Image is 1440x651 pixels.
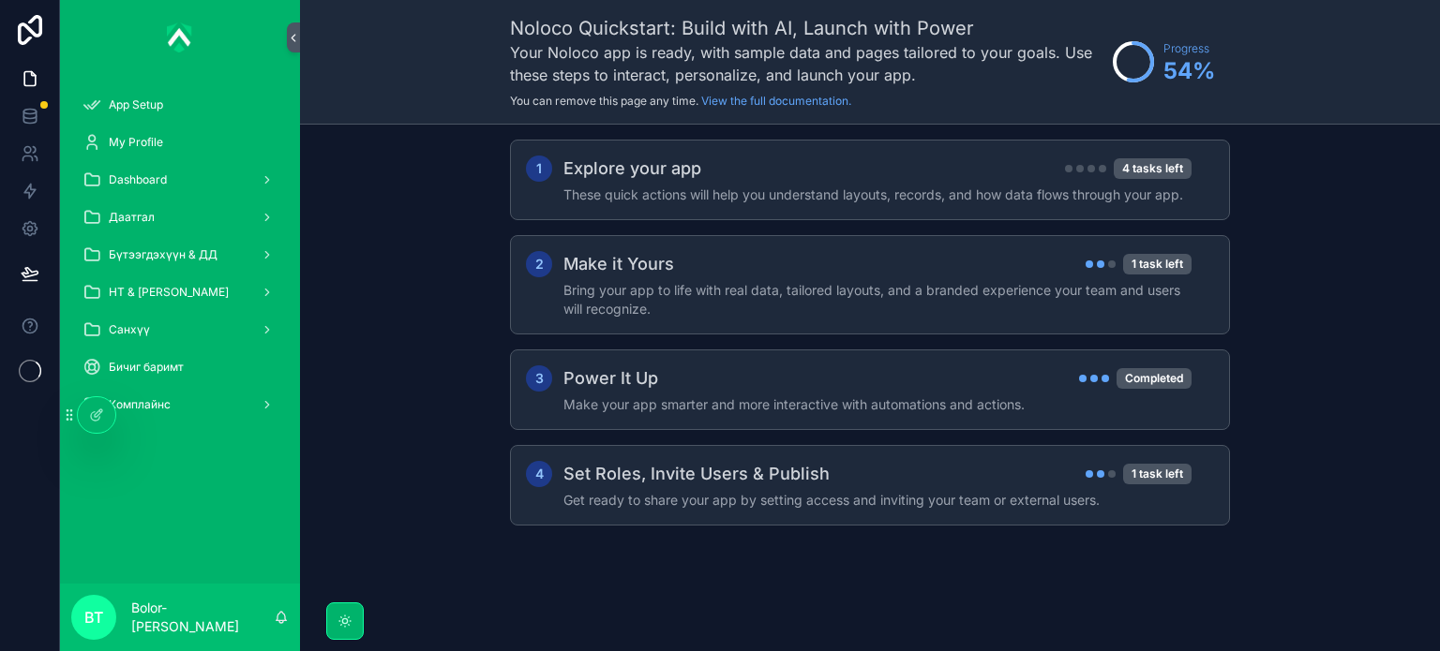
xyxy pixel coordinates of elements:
[71,126,289,159] a: My Profile
[109,285,229,300] span: НТ & [PERSON_NAME]
[71,88,289,122] a: App Setup
[109,397,171,412] span: Комплайнс
[1163,41,1215,56] span: Progress
[71,388,289,422] a: Комплайнс
[510,94,698,108] span: You can remove this page any time.
[131,599,274,636] p: Bolor-[PERSON_NAME]
[71,163,289,197] a: Dashboard
[109,322,150,337] span: Санхүү
[510,15,1103,41] h1: Noloco Quickstart: Build with AI, Launch with Power
[84,606,103,629] span: BT
[109,247,217,262] span: Бүтээгдэхүүн & ДД
[1163,56,1215,86] span: 54 %
[71,275,289,309] a: НТ & [PERSON_NAME]
[71,350,289,384] a: Бичиг баримт
[167,22,193,52] img: App logo
[510,41,1103,86] h3: Your Noloco app is ready, with sample data and pages tailored to your goals. Use these steps to i...
[71,200,289,234] a: Даатгал
[60,75,300,446] div: scrollable content
[71,313,289,347] a: Санхүү
[109,210,155,225] span: Даатгал
[71,238,289,272] a: Бүтээгдэхүүн & ДД
[109,135,163,150] span: My Profile
[701,94,851,108] a: View the full documentation.
[109,97,163,112] span: App Setup
[109,360,184,375] span: Бичиг баримт
[109,172,167,187] span: Dashboard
